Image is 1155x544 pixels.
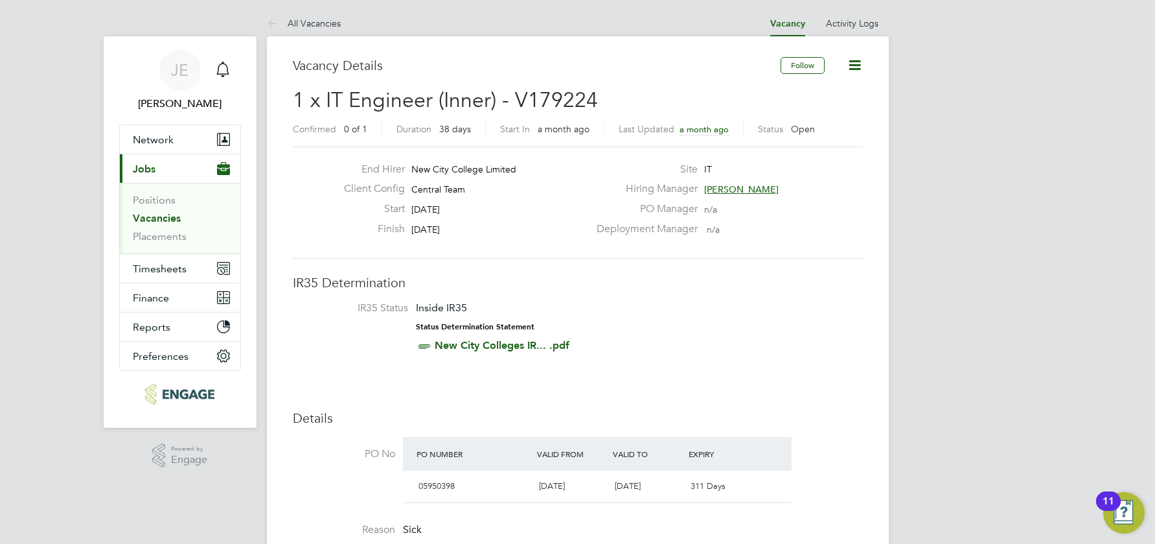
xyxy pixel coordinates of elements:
[293,523,395,537] label: Reason
[704,183,779,195] span: [PERSON_NAME]
[133,212,181,224] a: Vacancies
[403,523,422,536] span: Sick
[133,292,169,304] span: Finance
[691,480,726,491] span: 311 Days
[707,224,720,235] span: n/a
[411,204,440,215] span: [DATE]
[120,125,240,154] button: Network
[120,183,240,254] div: Jobs
[334,222,405,236] label: Finish
[416,322,534,331] strong: Status Determination Statement
[791,123,815,135] span: Open
[685,442,761,466] div: Expiry
[411,163,516,175] span: New City College Limited
[418,480,455,491] span: 05950398
[293,274,863,291] h3: IR35 Determination
[145,384,214,405] img: tr2rec-logo-retina.png
[120,154,240,183] button: Jobs
[104,36,257,428] nav: Main navigation
[539,480,565,491] span: [DATE]
[120,254,240,283] button: Timesheets
[411,224,440,235] span: [DATE]
[538,123,589,135] span: a month ago
[589,163,698,176] label: Site
[344,123,367,135] span: 0 of 1
[500,123,530,135] label: Start In
[413,442,534,466] div: PO Number
[439,123,471,135] span: 38 days
[293,88,598,113] span: 1 x IT Engineer (Inner) - V179224
[133,163,155,175] span: Jobs
[120,313,240,341] button: Reports
[758,123,783,135] label: Status
[619,123,674,135] label: Last Updated
[826,18,878,29] a: Activity Logs
[293,447,395,461] label: PO No
[589,222,698,236] label: Deployment Manager
[589,182,698,196] label: Hiring Manager
[267,18,341,29] a: All Vacancies
[293,410,863,427] h3: Details
[293,57,781,74] h3: Vacancy Details
[119,384,241,405] a: Go to home page
[704,163,712,175] span: IT
[704,204,717,215] span: n/a
[334,202,405,216] label: Start
[1103,492,1145,534] button: Open Resource Center, 11 new notifications
[152,443,207,468] a: Powered byEngage
[133,134,174,146] span: Network
[133,321,170,333] span: Reports
[781,57,825,74] button: Follow
[171,443,207,455] span: Powered by
[1103,501,1114,518] div: 11
[411,183,465,195] span: Central Team
[171,62,189,78] span: JE
[615,480,641,491] span: [DATE]
[171,455,207,466] span: Engage
[120,342,240,370] button: Preferences
[416,302,467,314] span: Inside IR35
[119,96,241,112] span: Jonny Edwards
[306,302,408,315] label: IR35 Status
[589,202,698,216] label: PO Manager
[334,163,405,176] label: End Hirer
[120,283,240,312] button: Finance
[293,123,336,135] label: Confirmed
[133,194,176,206] a: Positions
[119,49,241,112] a: JE[PERSON_NAME]
[770,18,805,29] a: Vacancy
[610,442,685,466] div: Valid To
[133,263,187,275] span: Timesheets
[133,350,189,362] span: Preferences
[534,442,610,466] div: Valid From
[334,182,405,196] label: Client Config
[680,124,729,135] span: a month ago
[435,339,569,351] a: New City Colleges IR... .pdf
[133,230,187,242] a: Placements
[396,123,431,135] label: Duration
